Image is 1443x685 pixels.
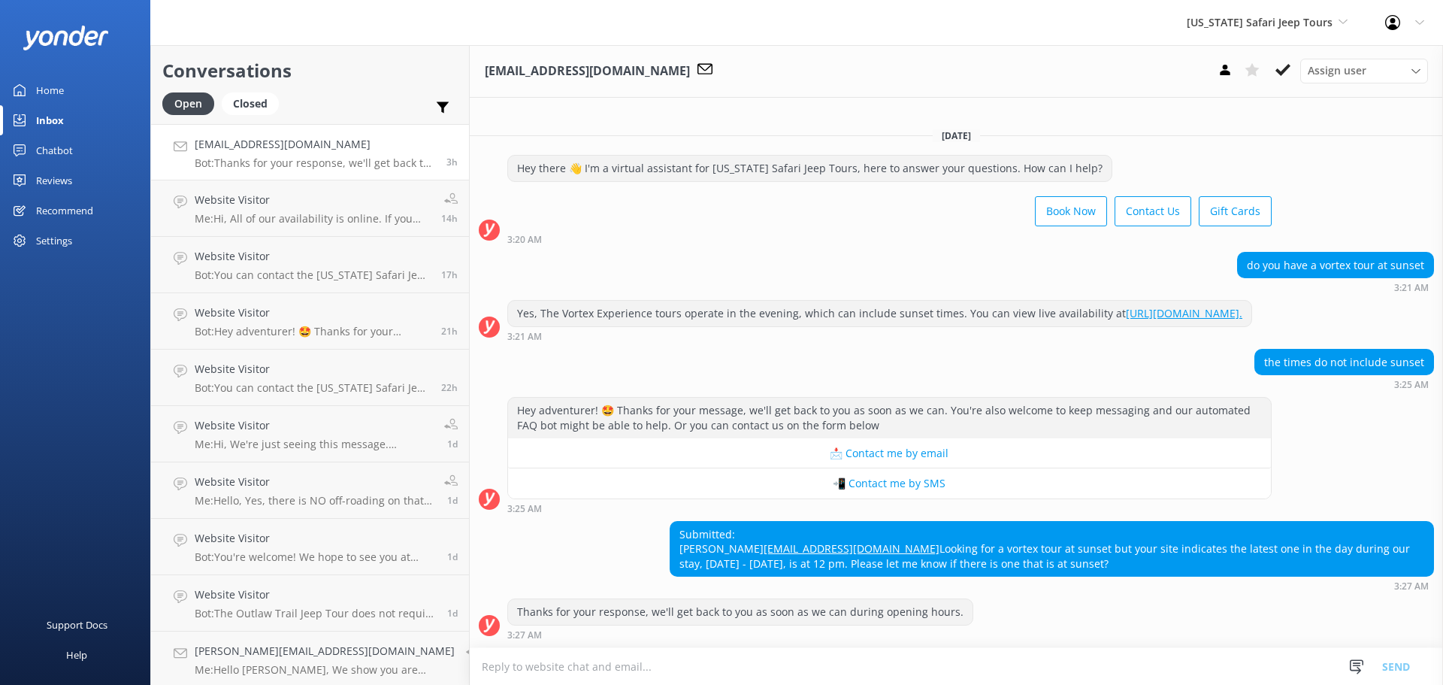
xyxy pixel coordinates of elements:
h4: Website Visitor [195,305,430,321]
div: Sep 01 2025 03:20am (UTC -07:00) America/Phoenix [507,234,1272,244]
div: Settings [36,226,72,256]
div: Hey there 👋 I'm a virtual assistant for [US_STATE] Safari Jeep Tours, here to answer your questio... [508,156,1112,181]
h4: [EMAIL_ADDRESS][DOMAIN_NAME] [195,136,435,153]
strong: 3:21 AM [507,332,542,341]
strong: 3:27 AM [507,631,542,640]
div: Recommend [36,195,93,226]
h4: Website Visitor [195,586,436,603]
button: Gift Cards [1199,196,1272,226]
div: Assign User [1300,59,1428,83]
span: Assign user [1308,62,1366,79]
div: Hey adventurer! 🤩 Thanks for your message, we'll get back to you as soon as we can. You're also w... [508,398,1271,438]
h3: [EMAIL_ADDRESS][DOMAIN_NAME] [485,62,690,81]
button: Book Now [1035,196,1107,226]
div: Closed [222,92,279,115]
a: Website VisitorBot:The Outlaw Trail Jeep Tour does not require hiking. It is an off-road adventur... [151,575,469,632]
div: Help [66,640,87,670]
div: Sep 01 2025 03:25am (UTC -07:00) America/Phoenix [1254,379,1434,389]
div: Support Docs [47,610,107,640]
div: Sep 01 2025 03:21am (UTC -07:00) America/Phoenix [1237,282,1434,292]
a: Website VisitorBot:Hey adventurer! 🤩 Thanks for your message, we'll get back to you as soon as we... [151,293,469,350]
div: Sep 01 2025 03:21am (UTC -07:00) America/Phoenix [507,331,1252,341]
a: Website VisitorMe:Hi, We're just seeing this message. Hopefully you called in or selected somethi... [151,406,469,462]
p: Bot: You're welcome! We hope to see you at [US_STATE] Safari Jeep Tours soon! [195,550,436,564]
p: Me: Hi, All of our availability is online. If you need any help, please give us a call directly a... [195,212,430,226]
div: Home [36,75,64,105]
a: Website VisitorBot:You can contact the [US_STATE] Safari Jeep Tours team at [PHONE_NUMBER] or ema... [151,237,469,293]
div: Chatbot [36,135,73,165]
span: Aug 31 2025 08:14am (UTC -07:00) America/Phoenix [441,381,458,394]
p: Bot: You can contact the [US_STATE] Safari Jeep Tours team at [PHONE_NUMBER] or email [EMAIL_ADDR... [195,268,430,282]
div: do you have a vortex tour at sunset [1238,253,1433,278]
div: Inbox [36,105,64,135]
h4: Website Visitor [195,417,433,434]
div: Sep 01 2025 03:27am (UTC -07:00) America/Phoenix [670,580,1434,591]
span: Aug 31 2025 01:53pm (UTC -07:00) America/Phoenix [441,268,458,281]
h4: [PERSON_NAME][EMAIL_ADDRESS][DOMAIN_NAME] [195,643,455,659]
span: [US_STATE] Safari Jeep Tours [1187,15,1333,29]
a: Website VisitorMe:Hi, All of our availability is online. If you need any help, please give us a c... [151,180,469,237]
a: Website VisitorMe:Hello, Yes, there is NO off-roading on that tour only about 1 mile total walkin... [151,462,469,519]
h2: Conversations [162,56,458,85]
span: Aug 31 2025 09:28am (UTC -07:00) America/Phoenix [441,325,458,338]
p: Me: Hi, We're just seeing this message. Hopefully you called in or selected something from online... [195,438,433,451]
a: [EMAIL_ADDRESS][DOMAIN_NAME] [764,541,939,556]
span: Aug 30 2025 10:57am (UTC -07:00) America/Phoenix [447,607,458,620]
strong: 3:25 AM [507,505,542,514]
strong: 3:20 AM [507,235,542,244]
div: Thanks for your response, we'll get back to you as soon as we can during opening hours. [508,599,973,625]
div: Sep 01 2025 03:27am (UTC -07:00) America/Phoenix [507,629,973,640]
div: Open [162,92,214,115]
a: Open [162,95,222,111]
a: [URL][DOMAIN_NAME]. [1126,306,1242,320]
p: Bot: Hey adventurer! 🤩 Thanks for your message, we'll get back to you as soon as we can. You're a... [195,325,430,338]
strong: 3:21 AM [1394,283,1429,292]
span: Aug 30 2025 04:39pm (UTC -07:00) America/Phoenix [447,438,458,450]
h4: Website Visitor [195,192,430,208]
span: [DATE] [933,129,980,142]
span: Sep 01 2025 03:27am (UTC -07:00) America/Phoenix [446,156,458,168]
button: 📩 Contact me by email [508,438,1271,468]
h4: Website Visitor [195,248,430,265]
strong: 3:25 AM [1394,380,1429,389]
p: Bot: Thanks for your response, we'll get back to you as soon as we can during opening hours. [195,156,435,170]
button: 📲 Contact me by SMS [508,468,1271,499]
h4: Website Visitor [195,361,430,377]
div: Yes, The Vortex Experience tours operate in the evening, which can include sunset times. You can ... [508,301,1251,326]
a: Closed [222,95,286,111]
span: Aug 31 2025 04:43pm (UTC -07:00) America/Phoenix [441,212,458,225]
a: Website VisitorBot:You can contact the [US_STATE] Safari Jeep Tours team at [PHONE_NUMBER] or ema... [151,350,469,406]
h4: Website Visitor [195,474,433,490]
p: Me: Hello, Yes, there is NO off-roading on that tour only about 1 mile total walking between the ... [195,494,433,508]
h4: Website Visitor [195,530,436,547]
a: Website VisitorBot:You're welcome! We hope to see you at [US_STATE] Safari Jeep Tours soon!1d [151,519,469,575]
p: Bot: The Outlaw Trail Jeep Tour does not require hiking. It is an off-road adventure suitable for... [195,607,436,620]
div: Submitted: [PERSON_NAME] Looking for a vortex tour at sunset but your site indicates the latest o... [670,522,1433,577]
p: Me: Hello [PERSON_NAME], We show you are booked for the Diamondback Tour at 8:30 on 9/1 with a ch... [195,663,455,677]
span: Aug 30 2025 04:38pm (UTC -07:00) America/Phoenix [447,494,458,507]
span: Aug 30 2025 11:32am (UTC -07:00) America/Phoenix [447,550,458,563]
div: the times do not include sunset [1255,350,1433,375]
div: Reviews [36,165,72,195]
button: Contact Us [1115,196,1191,226]
strong: 3:27 AM [1394,582,1429,591]
p: Bot: You can contact the [US_STATE] Safari Jeep Tours team at [PHONE_NUMBER] or email [EMAIL_ADDR... [195,381,430,395]
a: [EMAIL_ADDRESS][DOMAIN_NAME]Bot:Thanks for your response, we'll get back to you as soon as we can... [151,124,469,180]
div: Sep 01 2025 03:25am (UTC -07:00) America/Phoenix [507,503,1272,514]
img: yonder-white-logo.png [23,26,109,50]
